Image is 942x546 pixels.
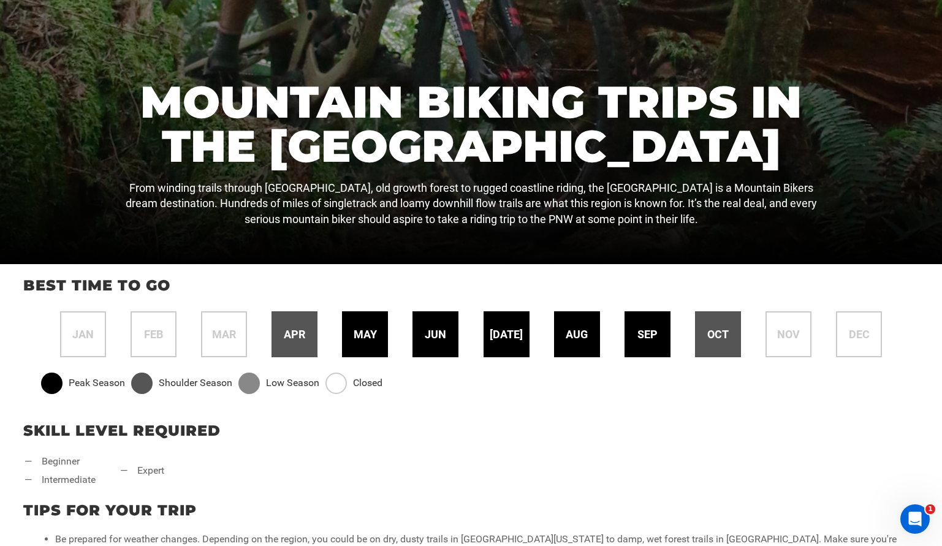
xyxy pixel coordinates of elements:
span: jan [72,327,94,343]
p: Skill Level Required [23,420,919,441]
span: oct [707,327,729,343]
span: Low Season [266,376,319,390]
span: sep [637,327,658,343]
li: expert [120,464,164,478]
span: apr [284,327,305,343]
span: dec [849,327,870,343]
span: may [354,327,377,343]
span: Closed [353,376,382,390]
span: Peak Season [69,376,125,390]
span: — [25,473,32,487]
span: mar [212,327,236,343]
span: — [120,464,128,478]
span: — [25,455,32,469]
span: 1 [925,504,935,514]
p: From winding trails through [GEOGRAPHIC_DATA], old growth forest to rugged coastline riding, the ... [124,180,819,227]
span: Shoulder Season [159,376,232,390]
span: nov [777,327,800,343]
span: jun [425,327,446,343]
h1: Mountain Biking Trips in the [GEOGRAPHIC_DATA] [124,80,819,168]
p: Tips for your trip [23,500,919,521]
iframe: Intercom live chat [900,504,930,534]
span: aug [566,327,588,343]
span: [DATE] [490,327,523,343]
li: beginner [25,455,96,469]
li: intermediate [25,473,96,487]
p: Best time to go [23,275,919,296]
span: feb [144,327,163,343]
